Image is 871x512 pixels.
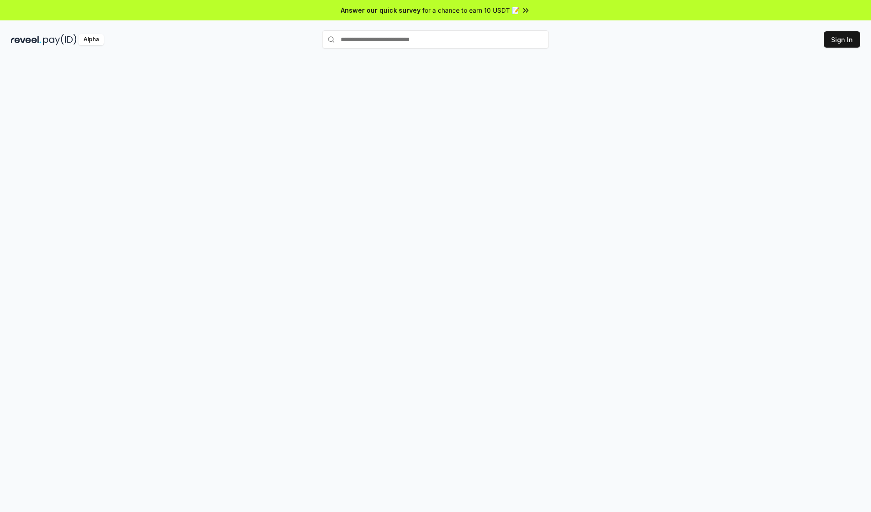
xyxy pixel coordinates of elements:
img: pay_id [43,34,77,45]
img: reveel_dark [11,34,41,45]
span: for a chance to earn 10 USDT 📝 [422,5,519,15]
span: Answer our quick survey [341,5,421,15]
button: Sign In [824,31,860,48]
div: Alpha [78,34,104,45]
